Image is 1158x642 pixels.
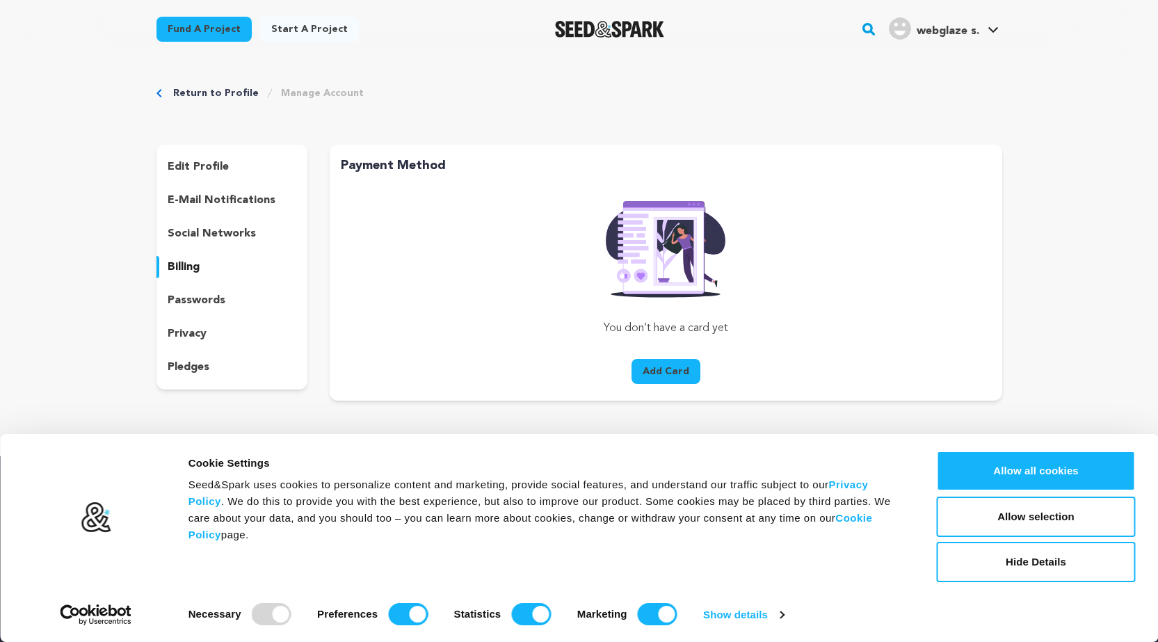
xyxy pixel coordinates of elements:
[188,608,241,620] strong: Necessary
[156,223,308,245] button: social networks
[577,608,627,620] strong: Marketing
[168,159,229,175] p: edit profile
[260,17,359,42] a: Start a project
[156,17,252,42] a: Fund a project
[188,455,906,472] div: Cookie Settings
[504,320,828,337] p: You don’t have a card yet
[35,604,156,625] a: Usercentrics Cookiebot - opens in a new window
[168,326,207,342] p: privacy
[173,86,259,100] a: Return to Profile
[156,323,308,345] button: privacy
[886,15,1002,44] span: webglaze s.'s Profile
[168,259,200,275] p: billing
[156,86,1002,100] div: Breadcrumb
[156,356,308,378] button: pledges
[156,256,308,278] button: billing
[889,17,979,40] div: webglaze s.'s Profile
[156,189,308,211] button: e-mail notifications
[632,359,700,384] button: Add Card
[188,476,906,543] div: Seed&Spark uses cookies to personalize content and marketing, provide social features, and unders...
[595,192,737,298] img: Seed&Spark Rafiki Image
[454,608,501,620] strong: Statistics
[281,86,364,100] a: Manage Account
[168,359,209,376] p: pledges
[937,451,1136,491] button: Allow all cookies
[80,501,111,533] img: logo
[156,289,308,312] button: passwords
[168,225,256,242] p: social networks
[168,192,275,209] p: e-mail notifications
[703,604,784,625] a: Show details
[917,26,979,37] span: webglaze s.
[555,21,664,38] img: Seed&Spark Logo Dark Mode
[555,21,664,38] a: Seed&Spark Homepage
[937,497,1136,537] button: Allow selection
[156,156,308,178] button: edit profile
[168,292,225,309] p: passwords
[886,15,1002,40] a: webglaze s.'s Profile
[317,608,378,620] strong: Preferences
[341,156,990,175] h2: Payment Method
[889,17,911,40] img: user.png
[937,542,1136,582] button: Hide Details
